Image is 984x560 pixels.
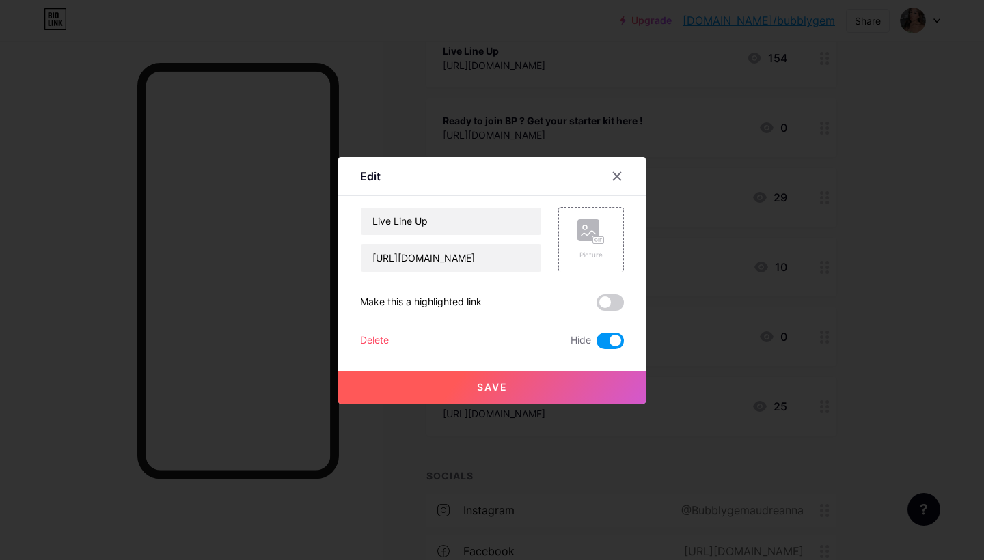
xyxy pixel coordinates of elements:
[361,244,541,272] input: URL
[360,294,482,311] div: Make this a highlighted link
[577,250,605,260] div: Picture
[360,333,389,349] div: Delete
[361,208,541,235] input: Title
[571,333,591,349] span: Hide
[360,168,381,184] div: Edit
[477,381,508,393] span: Save
[338,371,646,404] button: Save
